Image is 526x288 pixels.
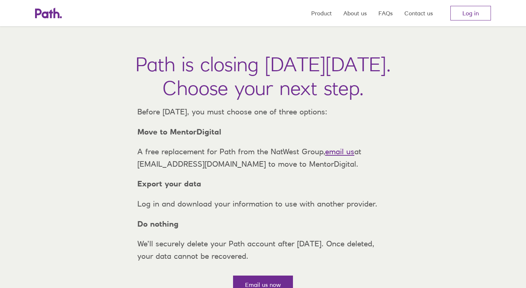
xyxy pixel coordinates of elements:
[131,106,394,118] p: Before [DATE], you must choose one of three options:
[325,147,354,156] a: email us
[131,145,394,170] p: A free replacement for Path from the NatWest Group, at [EMAIL_ADDRESS][DOMAIN_NAME] to move to Me...
[137,219,179,228] strong: Do nothing
[137,179,201,188] strong: Export your data
[131,198,394,210] p: Log in and download your information to use with another provider.
[136,52,391,100] h1: Path is closing [DATE][DATE]. Choose your next step.
[137,127,221,136] strong: Move to MentorDigital
[450,6,491,20] a: Log in
[131,238,394,262] p: We’ll securely delete your Path account after [DATE]. Once deleted, your data cannot be recovered.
